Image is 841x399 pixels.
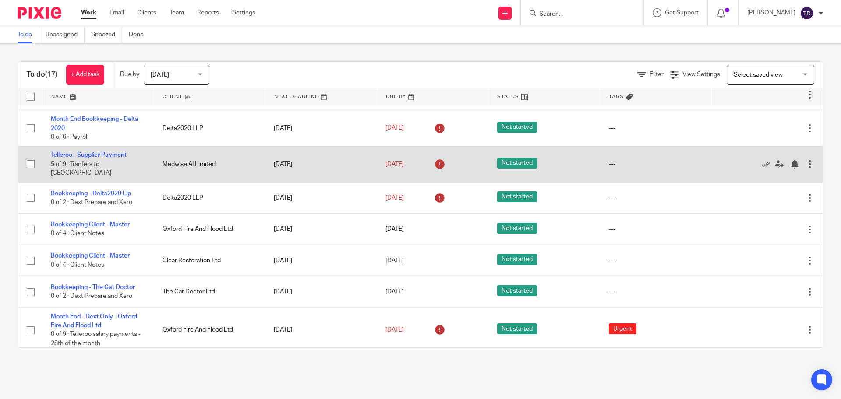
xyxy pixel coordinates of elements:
td: [DATE] [265,146,377,182]
td: Clear Restoration Ltd [154,245,265,276]
p: Due by [120,70,139,79]
a: Work [81,8,96,17]
span: Tags [609,94,624,99]
span: 5 of 9 · Tranfers to [GEOGRAPHIC_DATA] [51,161,111,177]
a: Telleroo - Supplier Payment [51,152,127,158]
span: Select saved view [734,72,783,78]
div: --- [609,124,703,133]
td: Delta2020 LLP [154,182,265,213]
div: --- [609,194,703,202]
td: [DATE] [265,307,377,352]
span: [DATE] [385,258,404,264]
td: [DATE] [265,110,377,146]
td: [DATE] [265,214,377,245]
h1: To do [27,70,57,79]
a: + Add task [66,65,104,85]
a: Reports [197,8,219,17]
a: Snoozed [91,26,122,43]
a: Bookkeeping Client - Master [51,222,130,228]
img: Pixie [18,7,61,19]
span: 0 of 4 · Client Notes [51,231,104,237]
div: --- [609,287,703,296]
div: --- [609,225,703,233]
span: 0 of 2 · Dext Prepare and Xero [51,293,132,299]
div: --- [609,256,703,265]
a: Reassigned [46,26,85,43]
span: [DATE] [385,125,404,131]
td: Oxford Fire And Flood Ltd [154,307,265,352]
span: [DATE] [385,161,404,167]
a: Done [129,26,150,43]
a: Bookkeeping - The Cat Doctor [51,284,135,290]
a: Month End - Dext Only - Oxford Fire And Flood Ltd [51,314,137,328]
span: [DATE] [385,289,404,295]
a: Settings [232,8,255,17]
a: Month End Bookkeeping - Delta 2020 [51,116,138,131]
td: Medwise AI Limited [154,146,265,182]
span: Filter [650,71,664,78]
td: [DATE] [265,245,377,276]
a: Bookkeeping Client - Master [51,253,130,259]
img: svg%3E [800,6,814,20]
a: Mark as done [762,160,775,169]
span: Urgent [609,323,636,334]
div: --- [609,160,703,169]
td: [DATE] [265,182,377,213]
span: (17) [45,71,57,78]
span: [DATE] [385,226,404,232]
span: [DATE] [385,327,404,333]
span: [DATE] [151,72,169,78]
span: Not started [497,323,537,334]
span: [DATE] [385,195,404,201]
span: View Settings [682,71,720,78]
span: Get Support [665,10,699,16]
span: 0 of 4 · Client Notes [51,262,104,268]
td: [DATE] [265,276,377,307]
span: Not started [497,158,537,169]
span: 0 of 6 · Payroll [51,134,88,140]
a: To do [18,26,39,43]
td: Oxford Fire And Flood Ltd [154,214,265,245]
p: [PERSON_NAME] [747,8,795,17]
span: 0 of 9 · Telleroo salary payments - 28th of the month [51,331,141,346]
a: Bookkeeping - Delta2020 Llp [51,191,131,197]
span: Not started [497,254,537,265]
span: Not started [497,191,537,202]
a: Clients [137,8,156,17]
a: Email [110,8,124,17]
td: The Cat Doctor Ltd [154,276,265,307]
td: Delta2020 LLP [154,110,265,146]
a: Team [170,8,184,17]
span: 0 of 2 · Dext Prepare and Xero [51,199,132,205]
span: Not started [497,122,537,133]
input: Search [538,11,617,18]
span: Not started [497,223,537,234]
span: Not started [497,285,537,296]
